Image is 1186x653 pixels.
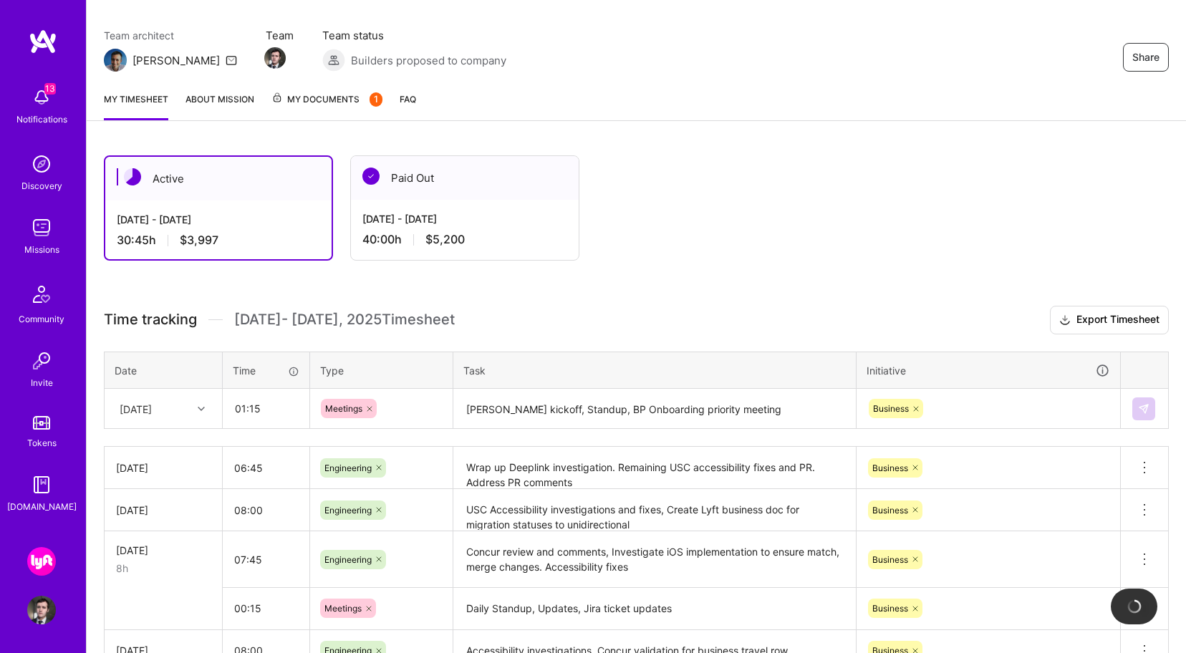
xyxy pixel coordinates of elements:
a: FAQ [400,92,416,120]
textarea: Concur review and comments, Investigate iOS implementation to ensure match, merge changes. Access... [455,533,854,586]
img: Team Architect [104,49,127,72]
div: Missions [24,242,59,257]
span: Engineering [324,554,372,565]
div: Time [233,363,299,378]
button: Export Timesheet [1050,306,1169,334]
img: bell [27,83,56,112]
div: 30:45 h [117,233,320,248]
span: $5,200 [425,232,465,247]
textarea: Daily Standup, Updates, Jira ticket updates [455,589,854,629]
div: [DATE] [116,543,211,558]
a: Lyft: Android Business Travel Rewards & Accessibility [24,547,59,576]
a: About Mission [185,92,254,120]
textarea: USC Accessibility investigations and fixes, Create Lyft business doc for migration statuses to un... [455,490,854,530]
span: Team status [322,28,506,43]
img: Active [124,168,141,185]
div: Invite [31,375,53,390]
img: Team Member Avatar [264,47,286,69]
span: Business [872,463,908,473]
input: HH:MM [223,491,309,529]
th: Date [105,352,223,389]
div: 8h [116,561,211,576]
div: Community [19,311,64,326]
a: My timesheet [104,92,168,120]
span: Meetings [325,403,362,414]
div: Paid Out [351,156,579,200]
div: Initiative [867,362,1110,379]
span: Engineering [324,505,372,516]
div: [DATE] - [DATE] [362,211,567,226]
img: Submit [1138,403,1149,415]
input: HH:MM [223,541,309,579]
div: Notifications [16,112,67,127]
img: Community [24,277,59,311]
button: Share [1123,43,1169,72]
img: tokens [33,416,50,430]
span: $3,997 [180,233,218,248]
span: Business [873,403,909,414]
textarea: [PERSON_NAME] kickoff, Standup, BP Onboarding priority meeting [455,390,854,428]
span: Business [872,554,908,565]
i: icon Download [1059,313,1071,328]
div: [DOMAIN_NAME] [7,499,77,514]
span: Team architect [104,28,237,43]
div: Discovery [21,178,62,193]
img: Invite [27,347,56,375]
div: [DATE] [116,460,211,475]
span: Business [872,505,908,516]
span: Time tracking [104,311,197,329]
div: 1 [370,92,382,107]
img: teamwork [27,213,56,242]
div: null [1132,397,1157,420]
span: Builders proposed to company [351,53,506,68]
img: logo [29,29,57,54]
div: Active [105,157,332,200]
textarea: Wrap up Deeplink investigation. Remaining USC accessibility fixes and PR. Address PR comments [455,448,854,488]
a: User Avatar [24,596,59,624]
div: [DATE] [116,503,211,518]
img: Builders proposed to company [322,49,345,72]
i: icon Mail [226,54,237,66]
th: Task [453,352,857,389]
input: HH:MM [223,589,309,627]
span: My Documents [271,92,382,107]
div: Tokens [27,435,57,450]
div: [PERSON_NAME] [132,53,220,68]
span: Engineering [324,463,372,473]
img: Paid Out [362,168,380,185]
input: HH:MM [223,449,309,487]
i: icon Chevron [198,405,205,412]
img: Lyft: Android Business Travel Rewards & Accessibility [27,547,56,576]
img: loading [1127,599,1142,614]
span: Team [266,28,294,43]
div: [DATE] [120,401,152,416]
img: guide book [27,470,56,499]
a: Team Member Avatar [266,46,284,70]
input: HH:MM [223,390,309,427]
span: [DATE] - [DATE] , 2025 Timesheet [234,311,455,329]
div: 40:00 h [362,232,567,247]
span: Share [1132,50,1160,64]
div: [DATE] - [DATE] [117,212,320,227]
img: discovery [27,150,56,178]
img: User Avatar [27,596,56,624]
a: My Documents1 [271,92,382,120]
th: Type [310,352,453,389]
span: Meetings [324,603,362,614]
span: 13 [44,83,56,95]
span: Business [872,603,908,614]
